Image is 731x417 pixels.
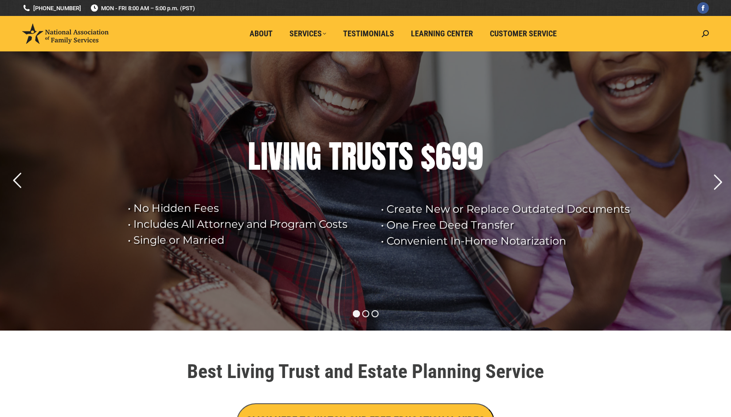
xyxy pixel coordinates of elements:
h1: Best Living Trust and Estate Planning Service [117,362,614,381]
div: R [341,139,356,174]
div: 6 [435,139,451,174]
a: About [243,25,279,42]
div: I [283,139,290,174]
div: V [268,139,283,174]
div: I [261,139,268,174]
img: National Association of Family Services [22,23,109,44]
div: N [290,139,306,174]
div: U [356,139,371,174]
rs-layer: • Create New or Replace Outdated Documents • One Free Deed Transfer • Convenient In-Home Notariza... [381,201,638,249]
span: MON - FRI 8:00 AM – 5:00 p.m. (PST) [90,4,195,12]
div: 9 [467,139,483,174]
div: T [329,139,341,174]
a: Testimonials [337,25,400,42]
rs-layer: • No Hidden Fees • Includes All Attorney and Program Costs • Single or Married [128,200,370,248]
span: About [250,29,273,39]
div: G [306,139,321,174]
a: Learning Center [405,25,479,42]
span: Learning Center [411,29,473,39]
div: T [386,139,399,174]
a: [PHONE_NUMBER] [22,4,81,12]
div: 9 [451,139,467,174]
a: Facebook page opens in new window [697,2,709,14]
span: Customer Service [490,29,557,39]
div: S [399,139,413,174]
div: L [248,139,261,174]
div: $ [421,139,435,174]
div: S [371,139,386,174]
span: Testimonials [343,29,394,39]
span: Services [289,29,326,39]
a: Customer Service [484,25,563,42]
